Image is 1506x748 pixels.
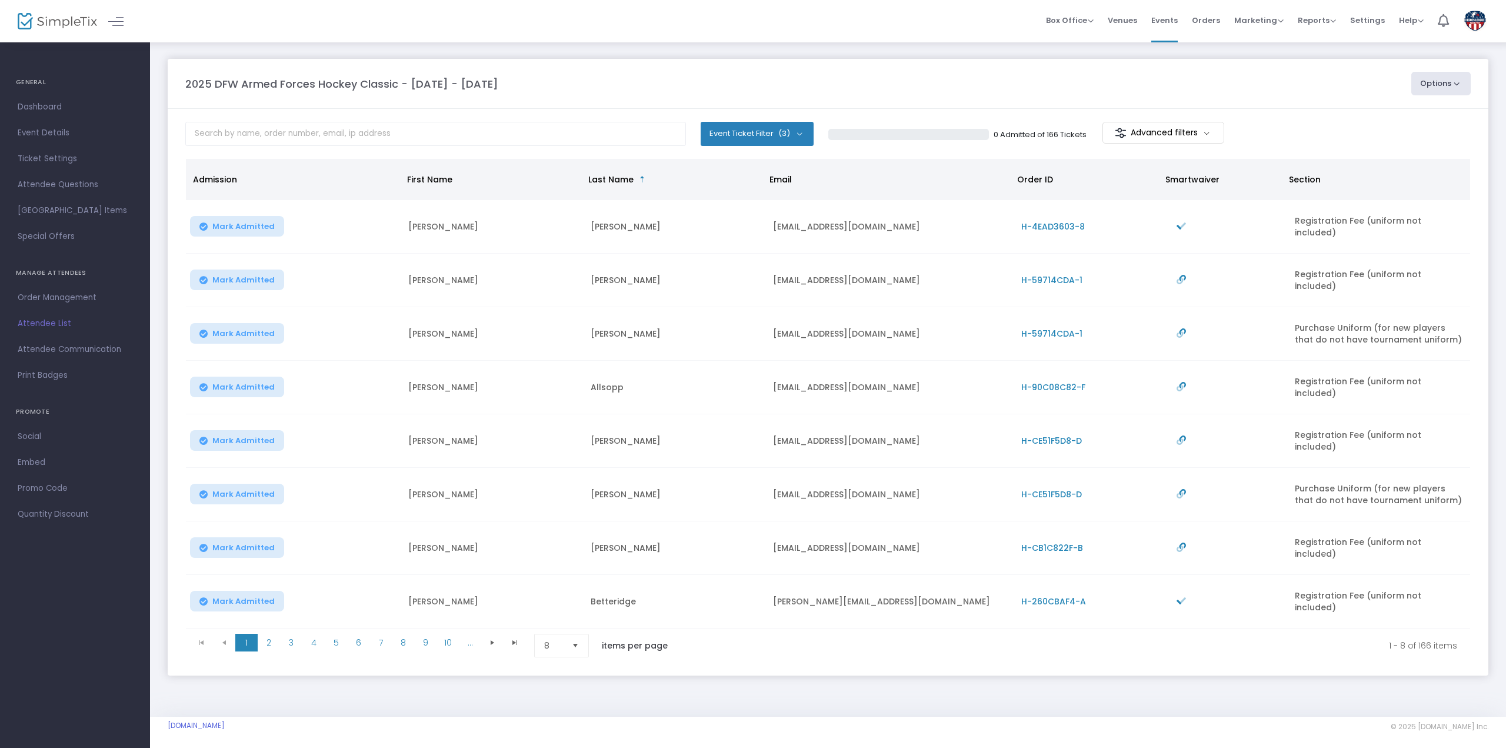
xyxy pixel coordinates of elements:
[1288,468,1470,521] td: Purchase Uniform (for new players that do not have tournament uniform)
[18,507,132,522] span: Quantity Discount
[1021,274,1082,286] span: H-59714CDA-1
[692,634,1457,657] kendo-pager-info: 1 - 8 of 166 items
[602,640,668,651] label: items per page
[584,414,766,468] td: [PERSON_NAME]
[401,521,584,575] td: [PERSON_NAME]
[212,329,275,338] span: Mark Admitted
[1234,15,1284,26] span: Marketing
[1288,361,1470,414] td: Registration Fee (uniform not included)
[18,203,132,218] span: [GEOGRAPHIC_DATA] Items
[18,229,132,244] span: Special Offers
[459,634,481,651] span: Page 11
[401,254,584,307] td: [PERSON_NAME]
[18,481,132,496] span: Promo Code
[584,361,766,414] td: Allsopp
[584,468,766,521] td: [PERSON_NAME]
[1411,72,1471,95] button: Options
[1350,5,1385,35] span: Settings
[1288,200,1470,254] td: Registration Fee (uniform not included)
[1021,542,1083,554] span: H-CB1C822F-B
[401,361,584,414] td: [PERSON_NAME]
[212,436,275,446] span: Mark Admitted
[280,634,302,651] span: Page 3
[1399,15,1424,26] span: Help
[1288,414,1470,468] td: Registration Fee (uniform not included)
[1151,5,1178,35] span: Events
[588,174,634,185] span: Last Name
[1288,521,1470,575] td: Registration Fee (uniform not included)
[185,76,498,92] m-panel-title: 2025 DFW Armed Forces Hockey Classic - [DATE] - [DATE]
[401,307,584,361] td: [PERSON_NAME]
[235,634,258,651] span: Page 1
[190,484,284,504] button: Mark Admitted
[18,290,132,305] span: Order Management
[584,200,766,254] td: [PERSON_NAME]
[510,638,519,647] span: Go to the last page
[1017,174,1053,185] span: Order ID
[186,159,1470,629] div: Data table
[994,129,1087,141] p: 0 Admitted of 166 Tickets
[18,429,132,444] span: Social
[1391,722,1488,732] span: © 2025 [DOMAIN_NAME] Inc.
[1288,575,1470,629] td: Registration Fee (uniform not included)
[190,377,284,397] button: Mark Admitted
[325,634,347,651] span: Page 5
[16,261,134,285] h4: MANAGE ATTENDEES
[18,455,132,470] span: Embed
[18,316,132,331] span: Attendee List
[16,400,134,424] h4: PROMOTE
[766,521,1015,575] td: [EMAIL_ADDRESS][DOMAIN_NAME]
[347,634,369,651] span: Page 6
[212,275,275,285] span: Mark Admitted
[212,383,275,392] span: Mark Admitted
[766,307,1015,361] td: [EMAIL_ADDRESS][DOMAIN_NAME]
[766,575,1015,629] td: [PERSON_NAME][EMAIL_ADDRESS][DOMAIN_NAME]
[1192,5,1220,35] span: Orders
[212,597,275,606] span: Mark Admitted
[212,543,275,553] span: Mark Admitted
[369,634,392,651] span: Page 7
[584,521,766,575] td: [PERSON_NAME]
[437,634,459,651] span: Page 10
[584,307,766,361] td: [PERSON_NAME]
[567,634,584,657] button: Select
[401,414,584,468] td: [PERSON_NAME]
[16,71,134,94] h4: GENERAL
[1108,5,1137,35] span: Venues
[1158,159,1282,200] th: Smartwaiver
[766,361,1015,414] td: [EMAIL_ADDRESS][DOMAIN_NAME]
[212,222,275,231] span: Mark Admitted
[18,368,132,383] span: Print Badges
[766,200,1015,254] td: [EMAIL_ADDRESS][DOMAIN_NAME]
[638,175,647,184] span: Sortable
[414,634,437,651] span: Page 9
[392,634,414,651] span: Page 8
[168,721,225,730] a: [DOMAIN_NAME]
[302,634,325,651] span: Page 4
[190,591,284,611] button: Mark Admitted
[1289,174,1321,185] span: Section
[1021,596,1086,607] span: H-260CBAF4-A
[1021,221,1085,232] span: H-4EAD3603-8
[584,575,766,629] td: Betteridge
[778,129,790,138] span: (3)
[190,430,284,451] button: Mark Admitted
[190,270,284,290] button: Mark Admitted
[18,177,132,192] span: Attendee Questions
[401,575,584,629] td: [PERSON_NAME]
[1102,122,1224,144] m-button: Advanced filters
[1021,435,1082,447] span: H-CE51F5D8-D
[190,537,284,558] button: Mark Admitted
[212,490,275,499] span: Mark Admitted
[18,125,132,141] span: Event Details
[481,634,504,651] span: Go to the next page
[407,174,452,185] span: First Name
[766,468,1015,521] td: [EMAIL_ADDRESS][DOMAIN_NAME]
[504,634,526,651] span: Go to the last page
[769,174,792,185] span: Email
[544,640,562,651] span: 8
[193,174,237,185] span: Admission
[488,638,497,647] span: Go to the next page
[766,254,1015,307] td: [EMAIL_ADDRESS][DOMAIN_NAME]
[185,122,686,146] input: Search by name, order number, email, ip address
